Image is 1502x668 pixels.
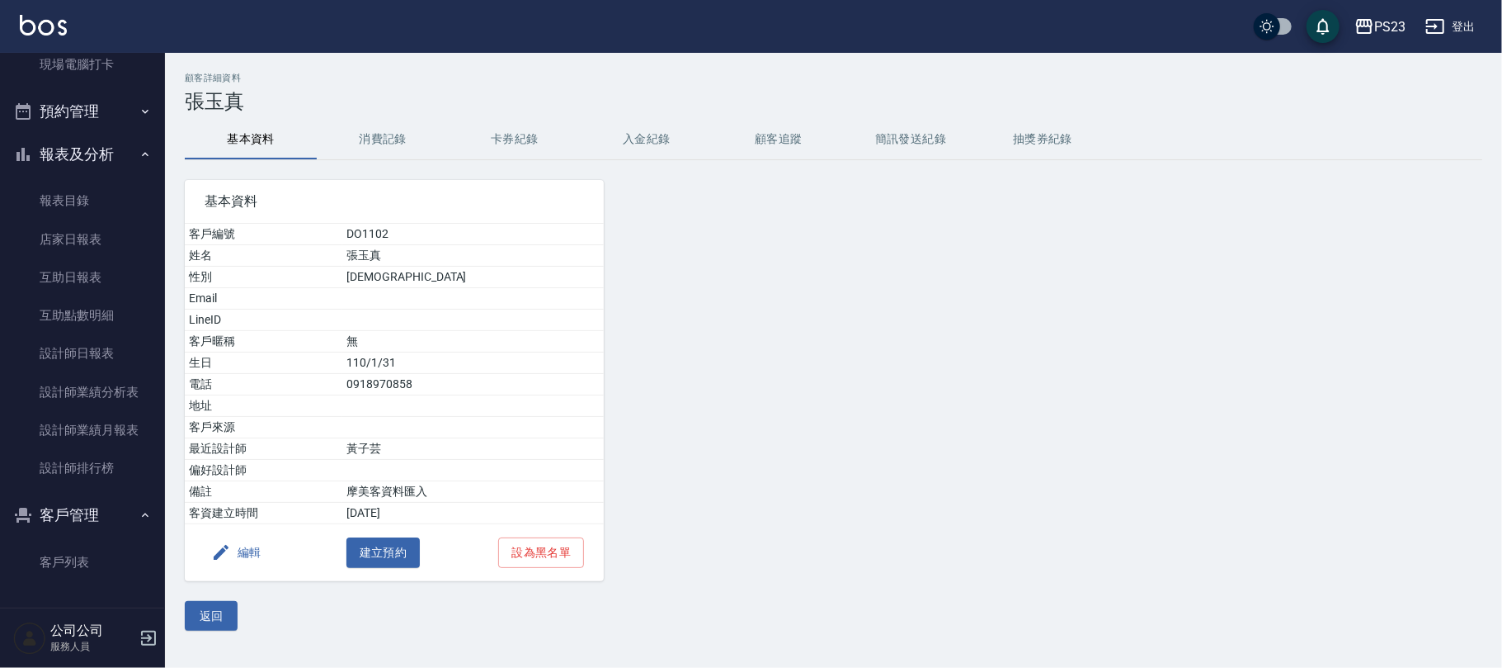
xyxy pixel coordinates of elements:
[7,182,158,220] a: 報表目錄
[13,622,46,655] img: Person
[342,503,604,524] td: [DATE]
[50,623,134,639] h5: 公司公司
[50,639,134,654] p: 服務人員
[342,245,604,267] td: 張玉真
[185,331,342,353] td: 客戶暱稱
[317,120,449,159] button: 消費記錄
[7,258,158,296] a: 互助日報表
[7,334,158,372] a: 設計師日報表
[1307,10,1340,43] button: save
[185,73,1482,83] h2: 顧客詳細資料
[185,267,342,288] td: 性別
[342,224,604,245] td: DO1102
[185,503,342,524] td: 客資建立時間
[205,538,268,568] button: 編輯
[7,296,158,334] a: 互助點數明細
[1374,17,1405,37] div: PS23
[342,331,604,353] td: 無
[7,133,158,176] button: 報表及分析
[1348,10,1412,44] button: PS23
[185,601,238,632] button: 返回
[498,538,584,568] button: 設為黑名單
[185,288,342,310] td: Email
[581,120,713,159] button: 入金紀錄
[185,417,342,438] td: 客戶來源
[342,481,604,503] td: 摩美客資料匯入
[185,460,342,481] td: 偏好設計師
[185,353,342,374] td: 生日
[185,245,342,267] td: 姓名
[205,193,584,210] span: 基本資料
[7,543,158,581] a: 客戶列表
[7,449,158,487] a: 設計師排行榜
[7,90,158,133] button: 預約管理
[342,267,604,288] td: [DEMOGRAPHIC_DATA]
[185,310,342,331] td: LineID
[7,373,158,411] a: 設計師業績分析表
[342,374,604,396] td: 0918970858
[185,224,342,245] td: 客戶編號
[185,438,342,460] td: 最近設計師
[185,481,342,503] td: 備註
[977,120,1109,159] button: 抽獎券紀錄
[342,353,604,374] td: 110/1/31
[1419,12,1482,42] button: 登出
[185,396,342,417] td: 地址
[7,494,158,537] button: 客戶管理
[185,120,317,159] button: 基本資料
[7,220,158,258] a: 店家日報表
[20,15,67,36] img: Logo
[845,120,977,159] button: 簡訊發送紀錄
[7,411,158,449] a: 設計師業績月報表
[346,538,421,568] button: 建立預約
[713,120,845,159] button: 顧客追蹤
[185,374,342,396] td: 電話
[185,90,1482,113] h3: 張玉真
[342,438,604,460] td: 黃子芸
[7,45,158,83] a: 現場電腦打卡
[449,120,581,159] button: 卡券紀錄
